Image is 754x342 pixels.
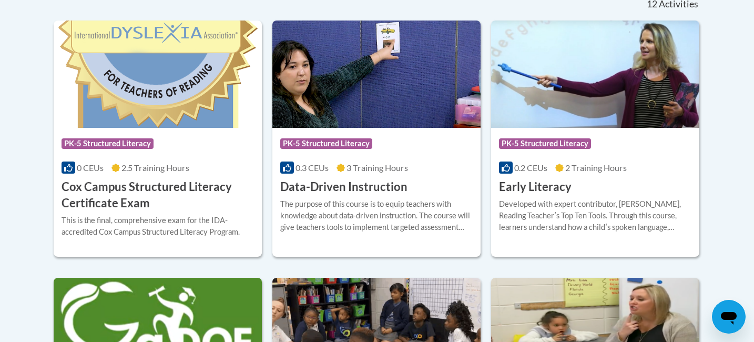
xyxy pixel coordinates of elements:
[514,163,547,173] span: 0.2 CEUs
[499,179,572,195] h3: Early Literacy
[280,138,372,149] span: PK-5 Structured Literacy
[54,21,262,128] img: Course Logo
[62,138,154,149] span: PK-5 Structured Literacy
[499,198,691,233] div: Developed with expert contributor, [PERSON_NAME], Reading Teacherʹs Top Ten Tools. Through this c...
[54,21,262,256] a: Course LogoPK-5 Structured Literacy0 CEUs2.5 Training Hours Cox Campus Structured Literacy Certif...
[77,163,104,173] span: 0 CEUs
[347,163,408,173] span: 3 Training Hours
[499,138,591,149] span: PK-5 Structured Literacy
[62,215,254,238] div: This is the final, comprehensive exam for the IDA-accredited Cox Campus Structured Literacy Program.
[62,179,254,212] h3: Cox Campus Structured Literacy Certificate Exam
[280,179,407,195] h3: Data-Driven Instruction
[712,300,746,334] iframe: Button to launch messaging window
[565,163,627,173] span: 2 Training Hours
[296,163,329,173] span: 0.3 CEUs
[491,21,699,256] a: Course LogoPK-5 Structured Literacy0.2 CEUs2 Training Hours Early LiteracyDeveloped with expert c...
[121,163,189,173] span: 2.5 Training Hours
[272,21,481,128] img: Course Logo
[491,21,699,128] img: Course Logo
[280,198,473,233] div: The purpose of this course is to equip teachers with knowledge about data-driven instruction. The...
[272,21,481,256] a: Course LogoPK-5 Structured Literacy0.3 CEUs3 Training Hours Data-Driven InstructionThe purpose of...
